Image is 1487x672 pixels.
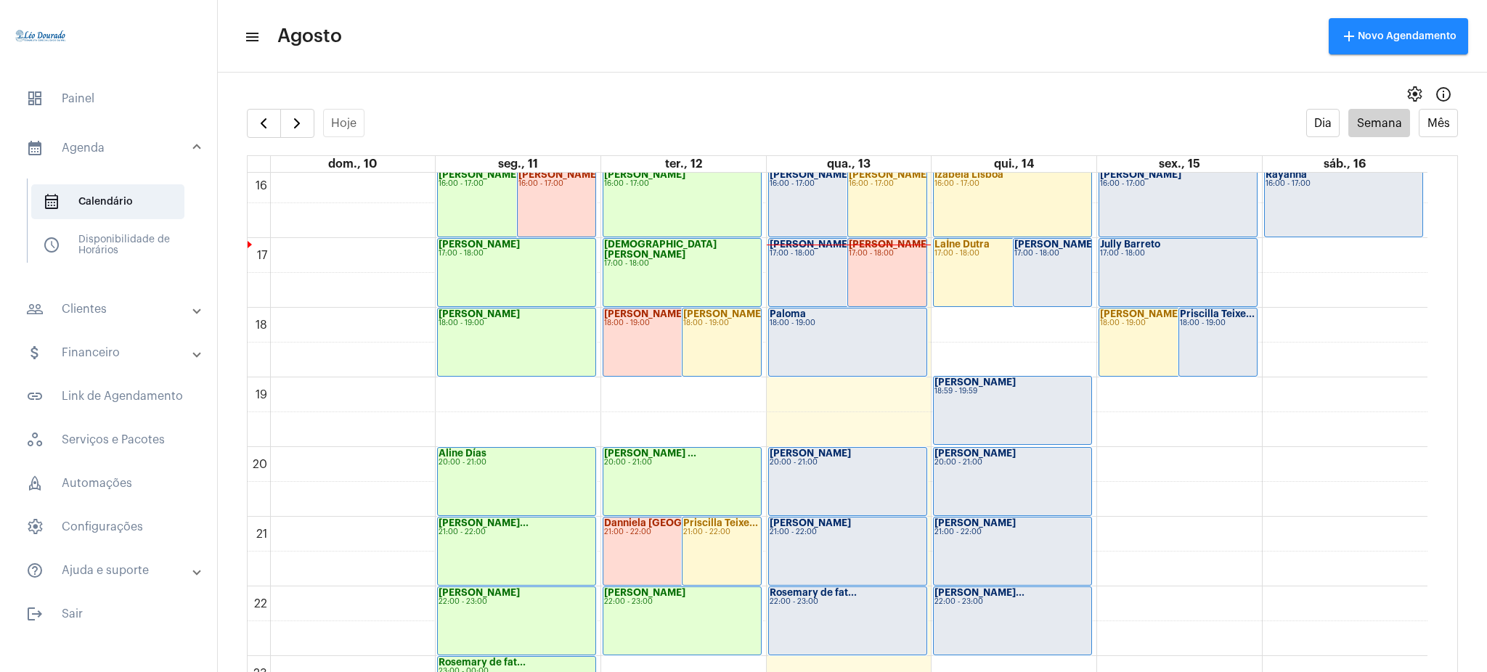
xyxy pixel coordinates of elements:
[1340,28,1358,45] mat-icon: add
[439,588,520,597] strong: [PERSON_NAME]
[1014,239,1096,249] strong: [PERSON_NAME]
[43,193,60,210] span: sidenav icon
[934,388,1091,396] div: 18:59 - 19:59
[439,250,595,258] div: 17:00 - 18:00
[253,179,270,192] div: 16
[15,509,203,544] span: Configurações
[1429,80,1458,109] button: Info
[604,319,760,327] div: 18:00 - 19:00
[1306,109,1340,137] button: Dia
[26,344,44,361] mat-icon: sidenav icon
[439,518,529,528] strong: [PERSON_NAME]...
[1266,180,1422,188] div: 16:00 - 17:00
[439,459,595,467] div: 20:00 - 21:00
[26,605,44,623] mat-icon: sidenav icon
[1014,250,1091,258] div: 17:00 - 18:00
[9,292,217,327] mat-expansion-panel-header: sidenav iconClientes
[1100,309,1181,319] strong: [PERSON_NAME]
[1340,31,1457,41] span: Novo Agendamento
[26,300,44,318] mat-icon: sidenav icon
[849,250,926,258] div: 17:00 - 18:00
[253,319,270,332] div: 18
[770,309,806,319] strong: Paloma
[1329,18,1468,54] button: Novo Agendamento
[991,156,1037,172] a: 14 de agosto de 2025
[277,25,342,48] span: Agosto
[770,448,851,458] strong: [PERSON_NAME]
[934,377,1016,387] strong: [PERSON_NAME]
[325,156,380,172] a: 10 de agosto de 2025
[251,597,270,610] div: 22
[934,180,1091,188] div: 16:00 - 17:00
[12,7,70,65] img: 4c910ca3-f26c-c648-53c7-1a2041c6e520.jpg
[1435,86,1452,103] mat-icon: Info
[824,156,873,172] a: 13 de agosto de 2025
[26,388,44,405] mat-icon: sidenav icon
[15,81,203,116] span: Painel
[1100,319,1256,327] div: 18:00 - 19:00
[934,518,1016,528] strong: [PERSON_NAME]
[439,319,595,327] div: 18:00 - 19:00
[770,180,926,188] div: 16:00 - 17:00
[495,156,541,172] a: 11 de agosto de 2025
[770,459,926,467] div: 20:00 - 21:00
[604,518,753,528] strong: Danniela [GEOGRAPHIC_DATA]
[683,319,760,327] div: 18:00 - 19:00
[604,260,760,268] div: 17:00 - 18:00
[934,239,990,249] strong: LaÍne Dutra
[604,588,685,597] strong: [PERSON_NAME]
[9,171,217,283] div: sidenav iconAgenda
[604,528,760,536] div: 21:00 - 22:00
[849,180,926,188] div: 16:00 - 17:00
[15,379,203,414] span: Link de Agendamento
[1100,170,1181,179] strong: [PERSON_NAME]
[26,475,44,492] span: sidenav icon
[26,139,194,157] mat-panel-title: Agenda
[934,528,1091,536] div: 21:00 - 22:00
[1100,239,1160,249] strong: Jully Barreto
[9,553,217,588] mat-expansion-panel-header: sidenav iconAjuda e suporte
[1100,250,1256,258] div: 17:00 - 18:00
[683,528,760,536] div: 21:00 - 22:00
[770,518,851,528] strong: [PERSON_NAME]
[604,459,760,467] div: 20:00 - 21:00
[1406,86,1423,103] span: settings
[770,528,926,536] div: 21:00 - 22:00
[1321,156,1369,172] a: 16 de agosto de 2025
[43,237,60,254] span: sidenav icon
[253,528,270,541] div: 21
[323,109,365,137] button: Hoje
[250,458,270,471] div: 20
[1419,109,1458,137] button: Mês
[1180,319,1257,327] div: 18:00 - 19:00
[604,180,760,188] div: 16:00 - 17:00
[770,239,851,249] strong: [PERSON_NAME]
[254,249,270,262] div: 17
[604,598,760,606] div: 22:00 - 23:00
[662,156,705,172] a: 12 de agosto de 2025
[934,459,1091,467] div: 20:00 - 21:00
[770,170,862,179] strong: [PERSON_NAME] ...
[770,598,926,606] div: 22:00 - 23:00
[604,239,717,259] strong: [DEMOGRAPHIC_DATA][PERSON_NAME]
[934,250,1091,258] div: 17:00 - 18:00
[1100,180,1256,188] div: 16:00 - 17:00
[439,309,520,319] strong: [PERSON_NAME]
[9,125,217,171] mat-expansion-panel-header: sidenav iconAgenda
[31,184,184,219] span: Calendário
[26,90,44,107] span: sidenav icon
[849,170,930,179] strong: [PERSON_NAME]
[439,657,526,667] strong: Rosemary de fat...
[15,597,203,631] span: Sair
[604,170,685,179] strong: [PERSON_NAME]
[934,170,1003,179] strong: Izabela Lisboa
[934,448,1016,458] strong: [PERSON_NAME]
[439,239,520,249] strong: [PERSON_NAME]
[934,588,1024,597] strong: [PERSON_NAME]...
[439,528,595,536] div: 21:00 - 22:00
[26,562,44,579] mat-icon: sidenav icon
[934,598,1091,606] div: 22:00 - 23:00
[683,518,758,528] strong: Priscilla Teixe...
[439,448,486,458] strong: Aline Días
[1266,170,1307,179] strong: Rayanna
